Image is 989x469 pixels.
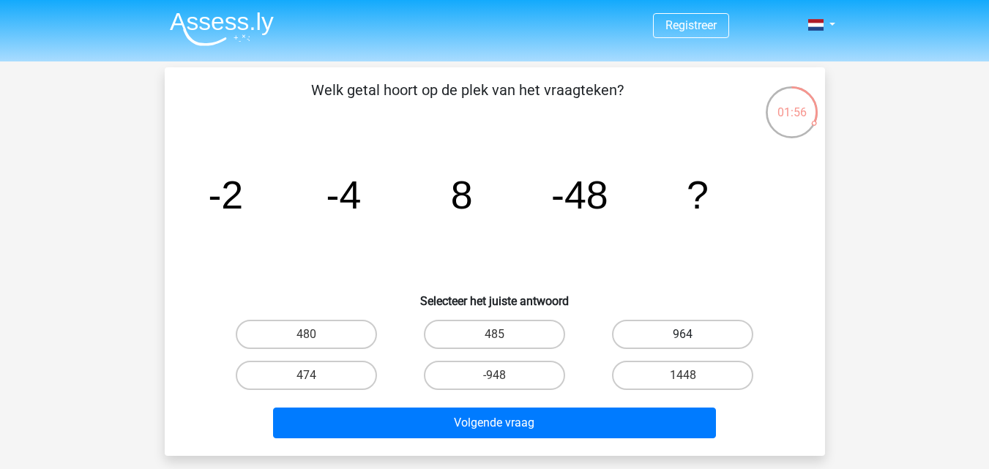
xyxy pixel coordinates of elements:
[612,320,753,349] label: 964
[551,173,608,217] tspan: -48
[208,173,243,217] tspan: -2
[424,361,565,390] label: -948
[188,282,802,308] h6: Selecteer het juiste antwoord
[687,173,709,217] tspan: ?
[170,12,274,46] img: Assessly
[326,173,361,217] tspan: -4
[612,361,753,390] label: 1448
[273,408,716,438] button: Volgende vraag
[424,320,565,349] label: 485
[188,79,747,123] p: Welk getal hoort op de plek van het vraagteken?
[764,85,819,121] div: 01:56
[665,18,717,32] a: Registreer
[236,361,377,390] label: 474
[236,320,377,349] label: 480
[450,173,472,217] tspan: 8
